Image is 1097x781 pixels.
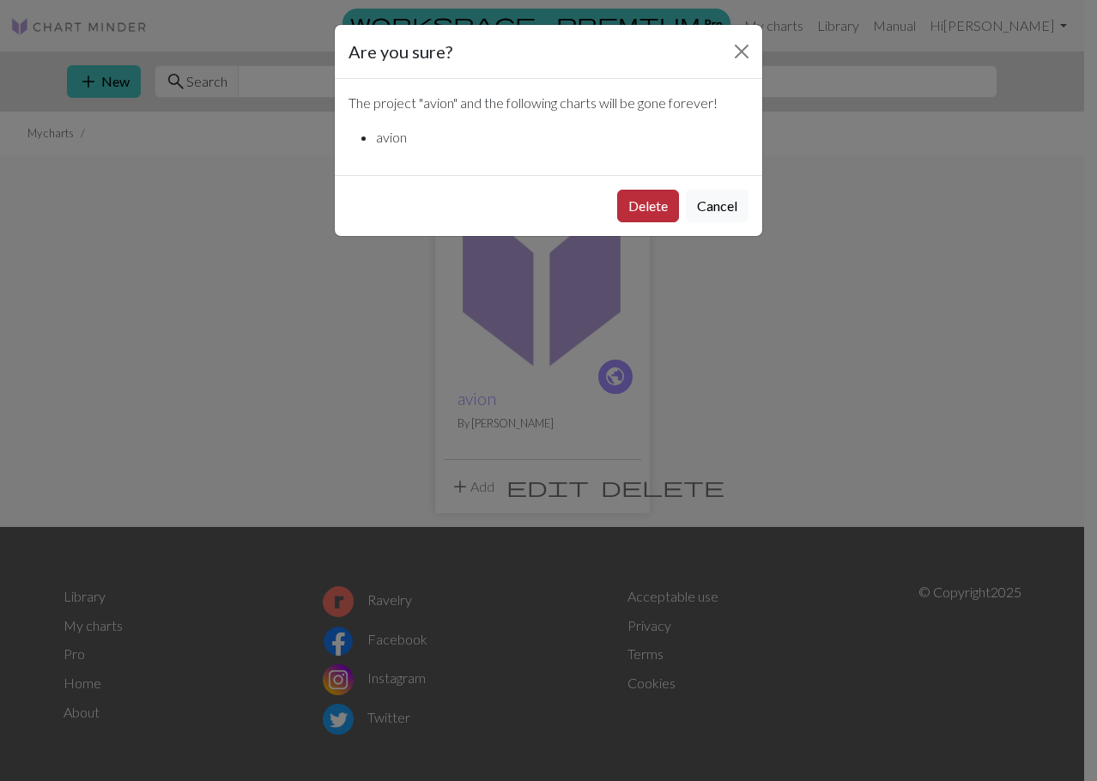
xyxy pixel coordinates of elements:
button: Close [728,38,755,65]
li: avion [376,127,749,148]
p: The project " avion " and the following charts will be gone forever! [348,93,749,113]
button: Cancel [686,190,749,222]
button: Delete [617,190,679,222]
h5: Are you sure? [348,39,452,64]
